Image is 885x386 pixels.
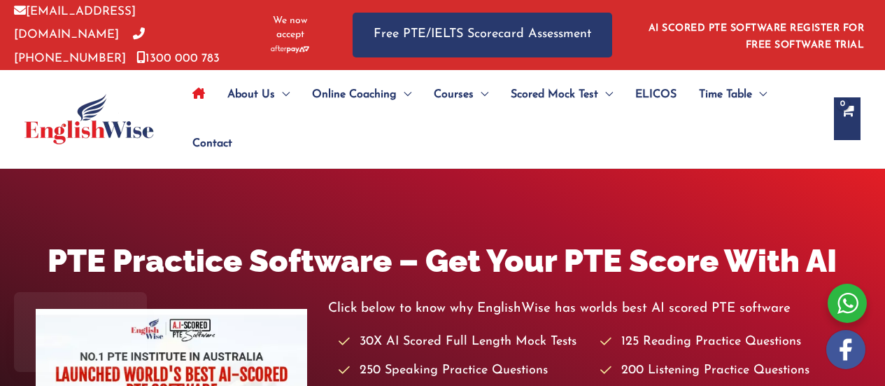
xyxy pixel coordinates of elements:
span: Time Table [699,70,752,119]
a: [EMAIL_ADDRESS][DOMAIN_NAME] [14,6,136,41]
li: 125 Reading Practice Questions [600,331,849,354]
span: We now accept [262,14,318,42]
img: white-facebook.png [826,330,865,369]
a: 1300 000 783 [136,53,220,64]
a: Scored Mock TestMenu Toggle [500,70,624,119]
img: cropped-ew-logo [24,94,154,144]
h1: PTE Practice Software – Get Your PTE Score With AI [36,239,850,283]
p: Click below to know why EnglishWise has worlds best AI scored PTE software [328,297,850,320]
nav: Site Navigation: Main Menu [181,70,820,168]
span: Courses [434,70,474,119]
a: Free PTE/IELTS Scorecard Assessment [353,13,612,57]
li: 30X AI Scored Full Length Mock Tests [339,331,588,354]
a: AI SCORED PTE SOFTWARE REGISTER FOR FREE SOFTWARE TRIAL [649,23,865,50]
a: About UsMenu Toggle [216,70,301,119]
span: Scored Mock Test [511,70,598,119]
a: [PHONE_NUMBER] [14,29,145,64]
span: Menu Toggle [752,70,767,119]
li: 200 Listening Practice Questions [600,359,849,382]
a: CoursesMenu Toggle [423,70,500,119]
span: ELICOS [635,70,677,119]
a: View Shopping Cart, empty [834,97,861,140]
li: 250 Speaking Practice Questions [339,359,588,382]
span: Online Coaching [312,70,397,119]
img: Afterpay-Logo [271,46,309,53]
aside: Header Widget 1 [640,12,871,57]
span: Menu Toggle [397,70,411,119]
a: Time TableMenu Toggle [688,70,778,119]
span: About Us [227,70,275,119]
a: Online CoachingMenu Toggle [301,70,423,119]
span: Menu Toggle [275,70,290,119]
a: Contact [181,119,232,168]
span: Menu Toggle [474,70,488,119]
span: Menu Toggle [598,70,613,119]
a: ELICOS [624,70,688,119]
span: Contact [192,119,232,168]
